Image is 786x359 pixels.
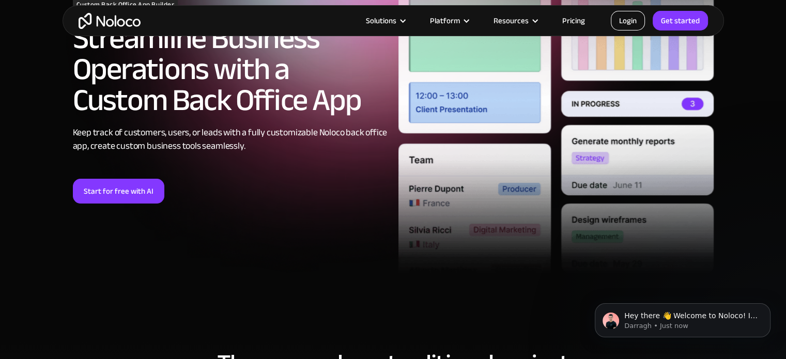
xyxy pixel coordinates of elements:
a: Pricing [549,14,598,27]
div: Resources [481,14,549,27]
a: Start for free with AI [73,179,164,204]
div: Platform [430,14,460,27]
div: Platform [417,14,481,27]
a: Login [611,11,645,30]
div: Solutions [366,14,396,27]
a: home [79,13,141,29]
h2: Streamline Business Operations with a Custom Back Office App [73,23,388,116]
iframe: Intercom notifications message [579,282,786,354]
div: Resources [494,14,529,27]
div: Keep track of customers, users, or leads with a fully customizable Noloco back office app, create... [73,126,388,153]
a: Get started [653,11,708,30]
div: Solutions [353,14,417,27]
